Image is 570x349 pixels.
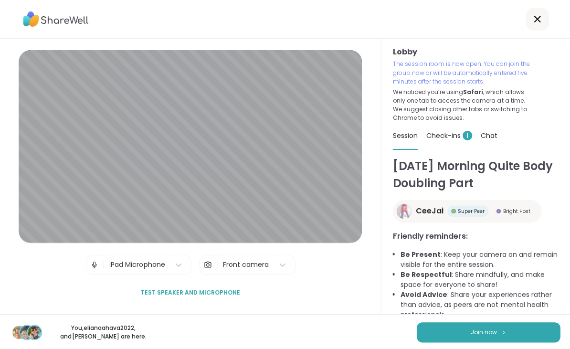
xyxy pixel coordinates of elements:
[425,130,471,140] span: Check-ins
[399,289,559,319] li: : Share your experiences rather than advice, as peers are not mental health professionals.
[12,325,26,338] img: Rose68
[414,205,442,216] span: CeeJai
[102,254,105,274] span: |
[215,254,218,274] span: |
[140,287,240,296] span: Test speaker and microphone
[391,230,559,241] h3: Friendly reminders:
[395,203,411,218] img: CeeJai
[109,259,165,269] div: iPad Microphone
[456,207,483,214] span: Super Peer
[391,157,559,191] h1: [DATE] Morning Quite Body Doubling Part
[501,207,528,214] span: Bright Host
[23,8,88,30] img: ShareWell Logo
[391,87,529,122] p: We noticed you’re using , which allows only one tab to access the camera at a time. We suggest cl...
[203,254,211,274] img: Camera
[391,130,416,140] span: Session
[399,269,559,289] li: : Share mindfully, and make space for everyone to share!
[450,208,454,213] img: Super Peer
[28,325,41,338] img: Adrienne_QueenOfTheDawn
[391,60,529,85] p: The session room is now open. You can join the group now or will be automatically entered five mi...
[499,328,505,334] img: ShareWell Logomark
[391,46,559,58] h3: Lobby
[495,208,499,213] img: Bright Host
[462,87,482,95] b: Safari
[399,249,439,258] b: Be Present
[222,259,268,269] div: Front camera
[137,282,243,302] button: Test speaker and microphone
[479,130,496,140] span: Chat
[399,249,559,269] li: : Keep your camera on and remain visible for the entire session.
[399,289,446,298] b: Avoid Advice
[50,323,157,340] p: You, elianaahava2022 , and [PERSON_NAME] are here.
[415,321,559,341] button: Join now
[90,254,98,274] img: Microphone
[399,269,450,278] b: Be Respectful
[20,325,33,338] img: elianaahava2022
[469,327,496,336] span: Join now
[391,199,540,222] a: CeeJaiCeeJaiSuper PeerSuper PeerBright HostBright Host
[461,130,471,140] span: 1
